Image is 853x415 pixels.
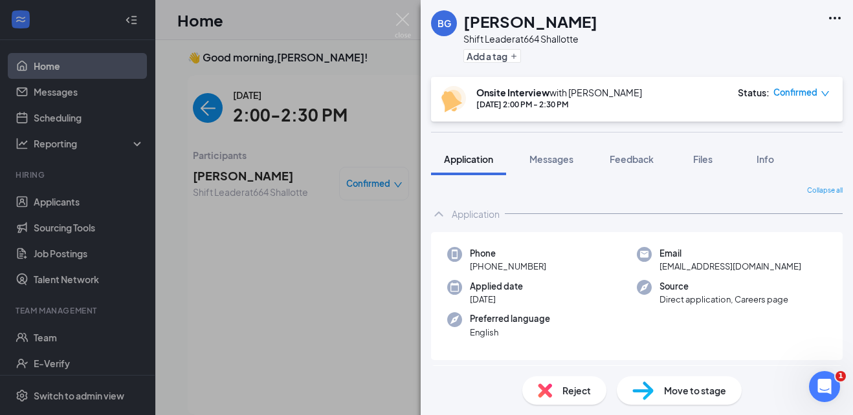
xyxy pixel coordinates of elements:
[510,52,518,60] svg: Plus
[664,383,726,398] span: Move to stage
[827,10,843,26] svg: Ellipses
[807,186,843,196] span: Collapse all
[470,293,523,306] span: [DATE]
[773,86,817,99] span: Confirmed
[562,383,591,398] span: Reject
[476,99,642,110] div: [DATE] 2:00 PM - 2:30 PM
[470,280,523,293] span: Applied date
[476,87,549,98] b: Onsite Interview
[476,86,642,99] div: with [PERSON_NAME]
[659,247,801,260] span: Email
[659,280,788,293] span: Source
[529,153,573,165] span: Messages
[610,153,654,165] span: Feedback
[821,89,830,98] span: down
[470,260,546,273] span: [PHONE_NUMBER]
[444,153,493,165] span: Application
[659,293,788,306] span: Direct application, Careers page
[738,86,770,99] div: Status :
[659,260,801,273] span: [EMAIL_ADDRESS][DOMAIN_NAME]
[463,32,597,45] div: Shift Leader at 664 Shallotte
[463,10,597,32] h1: [PERSON_NAME]
[438,17,451,30] div: BG
[693,153,713,165] span: Files
[470,326,550,339] span: English
[452,207,500,220] div: Application
[463,49,521,63] button: PlusAdd a tag
[809,371,840,402] iframe: Intercom live chat
[836,371,846,381] span: 1
[470,312,550,325] span: Preferred language
[757,153,774,165] span: Info
[470,247,546,260] span: Phone
[431,206,447,222] svg: ChevronUp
